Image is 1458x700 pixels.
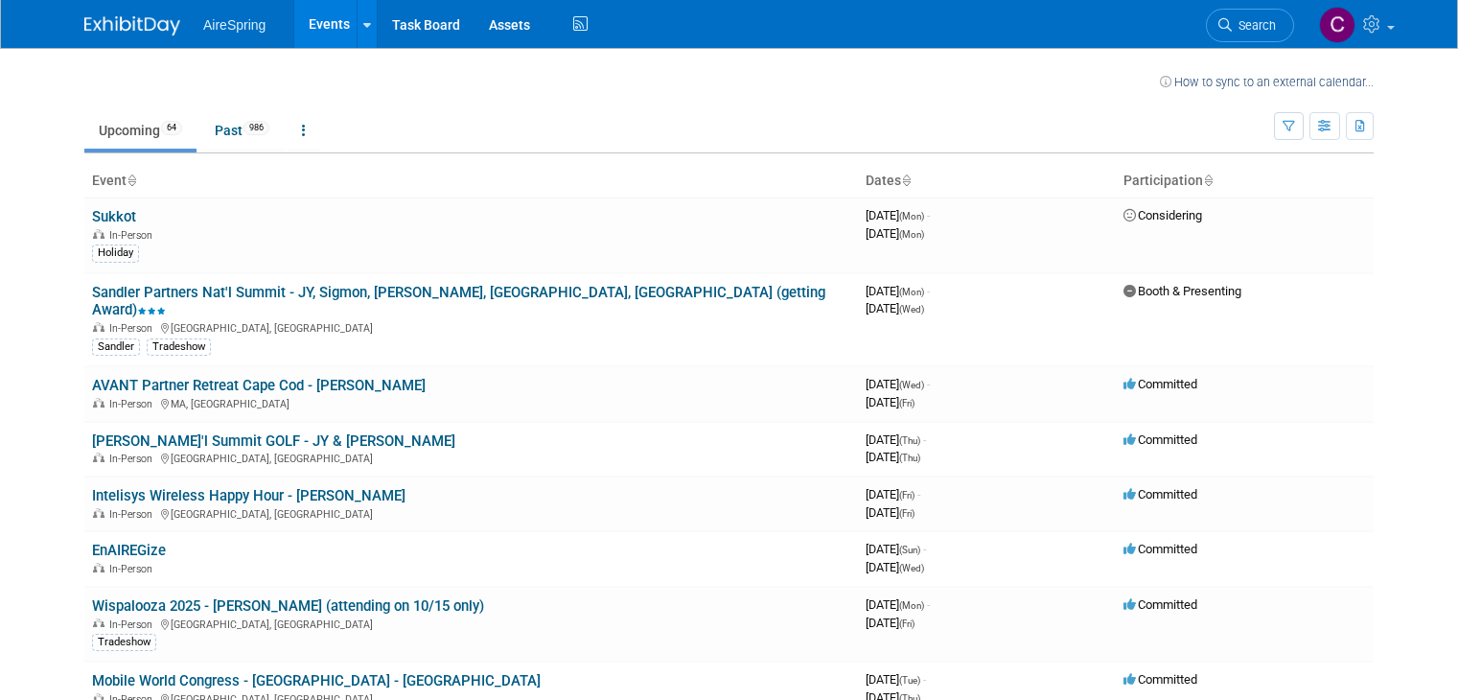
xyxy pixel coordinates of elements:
[923,432,926,447] span: -
[923,542,926,556] span: -
[109,453,158,465] span: In-Person
[927,597,930,612] span: -
[899,508,914,519] span: (Fri)
[899,380,924,390] span: (Wed)
[866,208,930,222] span: [DATE]
[93,618,104,628] img: In-Person Event
[200,112,284,149] a: Past986
[92,672,541,689] a: Mobile World Congress - [GEOGRAPHIC_DATA] - [GEOGRAPHIC_DATA]
[899,453,920,463] span: (Thu)
[927,377,930,391] span: -
[866,395,914,409] span: [DATE]
[1123,432,1197,447] span: Committed
[899,304,924,315] span: (Wed)
[866,487,920,502] span: [DATE]
[109,229,158,242] span: In-Person
[1123,672,1197,687] span: Committed
[1123,377,1197,391] span: Committed
[109,322,158,335] span: In-Person
[109,618,158,631] span: In-Person
[92,505,850,521] div: [GEOGRAPHIC_DATA], [GEOGRAPHIC_DATA]
[927,284,930,298] span: -
[899,563,924,573] span: (Wed)
[243,121,269,135] span: 986
[93,563,104,572] img: In-Person Event
[866,377,930,391] span: [DATE]
[93,453,104,462] img: In-Person Event
[92,542,166,559] a: EnAIREGize
[1123,284,1241,298] span: Booth & Presenting
[899,675,920,686] span: (Tue)
[92,432,455,450] a: [PERSON_NAME]'l Summit GOLF - JY & [PERSON_NAME]
[92,338,140,356] div: Sandler
[866,301,924,315] span: [DATE]
[866,432,926,447] span: [DATE]
[93,398,104,408] img: In-Person Event
[92,245,139,262] div: Holiday
[901,173,911,188] a: Sort by Start Date
[84,165,858,198] th: Event
[866,226,924,241] span: [DATE]
[1232,18,1276,33] span: Search
[92,450,850,465] div: [GEOGRAPHIC_DATA], [GEOGRAPHIC_DATA]
[109,398,158,410] span: In-Person
[866,450,920,464] span: [DATE]
[866,505,914,520] span: [DATE]
[93,229,104,239] img: In-Person Event
[93,508,104,518] img: In-Person Event
[899,287,924,297] span: (Mon)
[84,16,180,35] img: ExhibitDay
[866,672,926,687] span: [DATE]
[1206,9,1294,42] a: Search
[1203,173,1213,188] a: Sort by Participation Type
[899,618,914,629] span: (Fri)
[109,508,158,521] span: In-Person
[899,211,924,222] span: (Mon)
[927,208,930,222] span: -
[899,229,924,240] span: (Mon)
[866,560,924,574] span: [DATE]
[899,490,914,501] span: (Fri)
[203,17,266,33] span: AireSpring
[109,563,158,575] span: In-Person
[84,112,197,149] a: Upcoming64
[92,208,136,225] a: Sukkot
[161,121,182,135] span: 64
[92,377,426,394] a: AVANT Partner Retreat Cape Cod - [PERSON_NAME]
[899,545,920,555] span: (Sun)
[899,398,914,408] span: (Fri)
[92,616,850,631] div: [GEOGRAPHIC_DATA], [GEOGRAPHIC_DATA]
[1319,7,1355,43] img: Christine Silvestri
[1123,597,1197,612] span: Committed
[1160,75,1374,89] a: How to sync to an external calendar...
[92,284,825,319] a: Sandler Partners Nat'l Summit - JY, Sigmon, [PERSON_NAME], [GEOGRAPHIC_DATA], [GEOGRAPHIC_DATA] (...
[917,487,920,502] span: -
[1116,165,1374,198] th: Participation
[866,597,930,612] span: [DATE]
[866,542,926,556] span: [DATE]
[866,616,914,630] span: [DATE]
[93,322,104,332] img: In-Person Event
[1123,208,1202,222] span: Considering
[866,284,930,298] span: [DATE]
[92,395,850,410] div: MA, [GEOGRAPHIC_DATA]
[899,435,920,446] span: (Thu)
[92,597,484,615] a: Wispalooza 2025 - [PERSON_NAME] (attending on 10/15 only)
[147,338,211,356] div: Tradeshow
[92,319,850,335] div: [GEOGRAPHIC_DATA], [GEOGRAPHIC_DATA]
[899,600,924,611] span: (Mon)
[92,487,405,504] a: Intelisys Wireless Happy Hour - [PERSON_NAME]
[923,672,926,687] span: -
[92,634,156,651] div: Tradeshow
[858,165,1116,198] th: Dates
[1123,487,1197,502] span: Committed
[1123,542,1197,556] span: Committed
[127,173,136,188] a: Sort by Event Name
